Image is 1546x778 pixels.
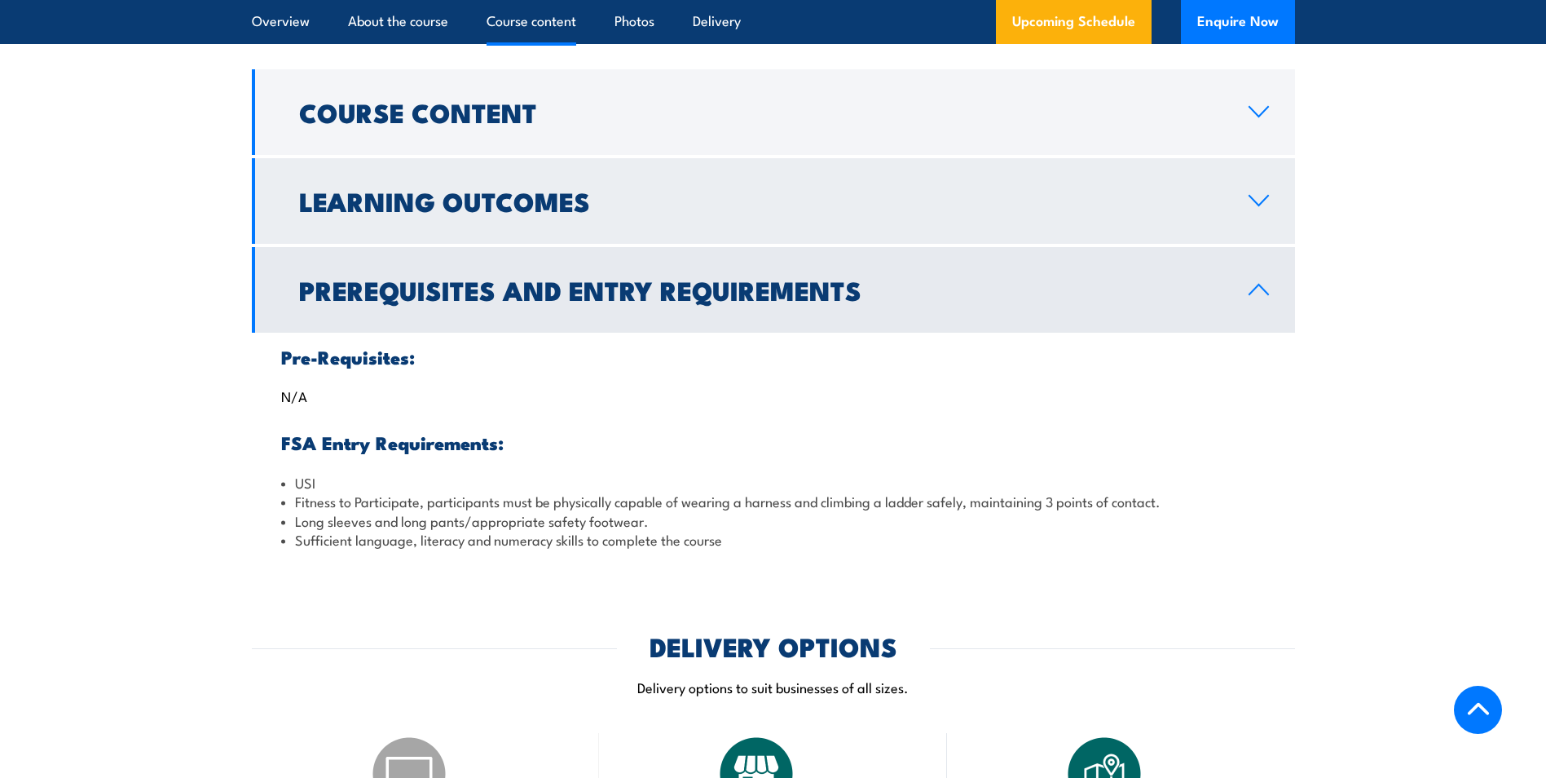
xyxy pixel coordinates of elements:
h2: Learning Outcomes [299,189,1222,212]
p: N/A [281,387,1266,404]
h2: Prerequisites and Entry Requirements [299,278,1222,301]
p: Delivery options to suit businesses of all sizes. [252,678,1295,696]
h3: FSA Entry Requirements: [281,433,1266,452]
a: Prerequisites and Entry Requirements [252,247,1295,333]
h2: Course Content [299,100,1222,123]
a: Course Content [252,69,1295,155]
li: Long sleeves and long pants/appropriate safety footwear. [281,511,1266,530]
a: Learning Outcomes [252,158,1295,244]
h2: DELIVERY OPTIONS [650,634,897,657]
li: Sufficient language, literacy and numeracy skills to complete the course [281,530,1266,549]
h3: Pre-Requisites: [281,347,1266,366]
li: Fitness to Participate, participants must be physically capable of wearing a harness and climbing... [281,492,1266,511]
li: USI [281,473,1266,492]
